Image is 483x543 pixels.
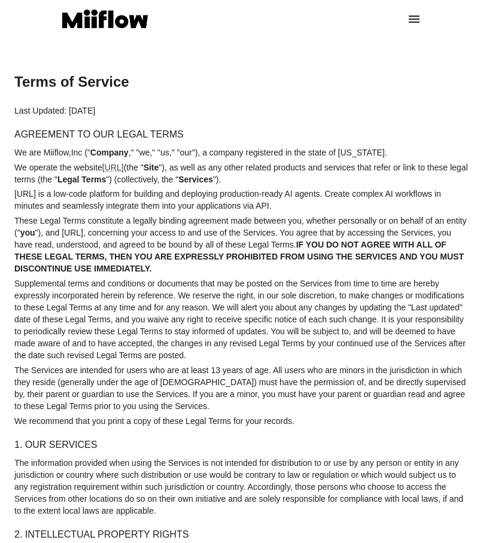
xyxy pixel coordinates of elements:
[14,215,469,274] p: These Legal Terms constitute a legally binding agreement made between you, whether personally or ...
[14,188,469,212] p: [URL] is a low-code platform for building and deploying production-ready AI agents. Create comple...
[62,10,148,29] img: Logo
[14,457,469,517] p: The information provided when using the Services is not intended for distribution to or use by an...
[14,415,469,427] p: We recommend that you print a copy of these Legal Terms for your records.
[102,163,124,172] a: [URL]
[178,175,213,184] strong: Services
[14,129,184,139] a: AGREEMENT TO OUR LEGAL TERMS
[14,529,189,539] a: 2. INTELLECTUAL PROPERTY RIGHTS
[90,148,129,157] strong: Company
[144,163,159,172] strong: Site
[14,161,469,185] p: We operate the website (the " "), as well as any other related products and services that refer o...
[20,228,35,237] strong: you
[14,440,97,450] a: 1. OUR SERVICES
[14,240,464,273] strong: IF YOU DO NOT AGREE WITH ALL OF THESE LEGAL TERMS, THEN YOU ARE EXPRESSLY PROHIBITED FROM USING T...
[14,277,469,361] p: Supplemental terms and conditions or documents that may be posted on the Services from time to ti...
[14,105,469,117] p: Last Updated: [DATE]
[14,147,469,158] p: We are Miiflow,Inc (" ," "we," "us," "our"), a company registered in the state of [US_STATE].
[14,364,469,412] p: The Services are intended for users who are at least 13 years of age. All users who are minors in...
[57,175,106,184] strong: Legal Terms
[14,74,469,90] h1: Terms of Service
